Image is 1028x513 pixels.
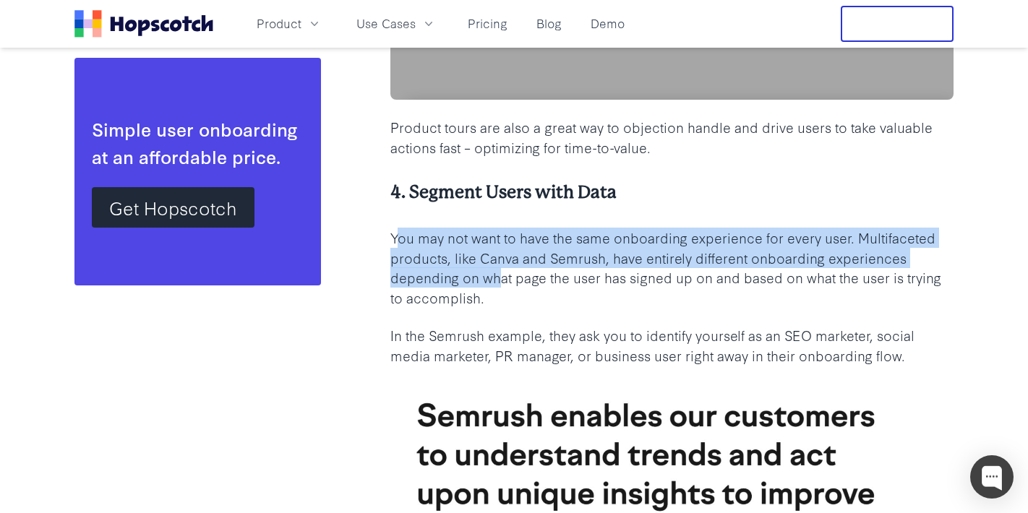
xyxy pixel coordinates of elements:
[390,117,954,158] p: Product tours are also a great way to objection handle and drive users to take valuable actions f...
[348,12,445,35] button: Use Cases
[462,12,513,35] a: Pricing
[92,186,254,227] a: Get Hopscotch
[390,325,954,366] p: In the Semrush example, they ask you to identify yourself as an SEO marketer, social media market...
[74,10,213,38] a: Home
[390,182,617,202] b: 4. Segment Users with Data
[390,228,954,309] p: You may not want to have the same onboarding experience for every user. Multifaceted products, li...
[841,6,954,42] button: Free Trial
[248,12,330,35] button: Product
[356,14,416,33] span: Use Cases
[257,14,301,33] span: Product
[585,12,630,35] a: Demo
[531,12,567,35] a: Blog
[92,116,304,169] div: Simple user onboarding at an affordable price.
